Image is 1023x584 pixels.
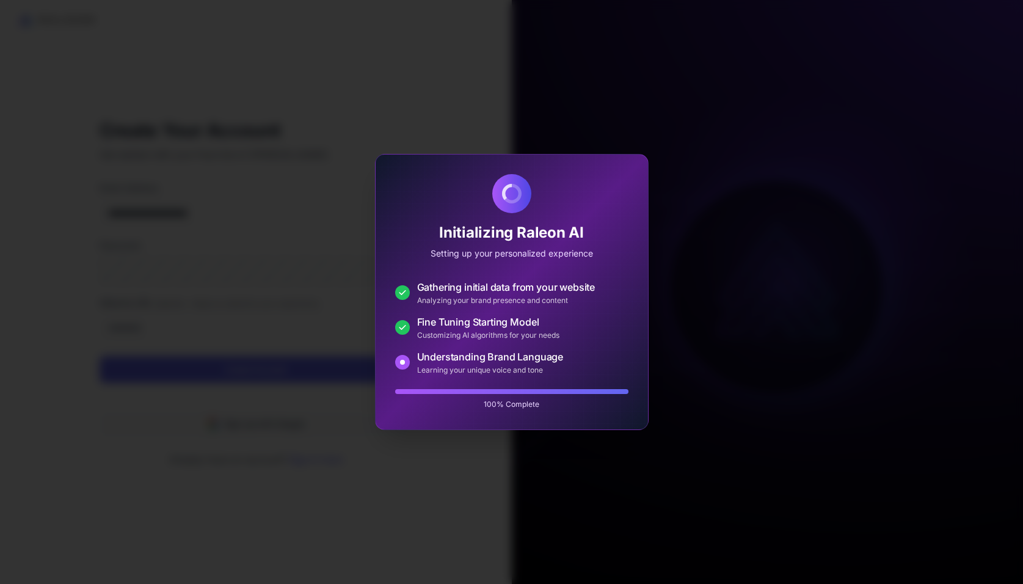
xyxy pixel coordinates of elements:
p: Fine Tuning Starting Model [417,315,628,329]
p: Setting up your personalized experience [395,247,628,260]
h2: Initializing Raleon AI [395,223,628,243]
p: Gathering initial data from your website [417,280,628,294]
p: Learning your unique voice and tone [417,365,628,374]
p: Analyzing your brand presence and content [417,296,628,305]
p: 100% Complete [395,399,628,410]
p: Customizing AI algorithms for your needs [417,330,628,340]
p: Understanding Brand Language [417,349,628,364]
